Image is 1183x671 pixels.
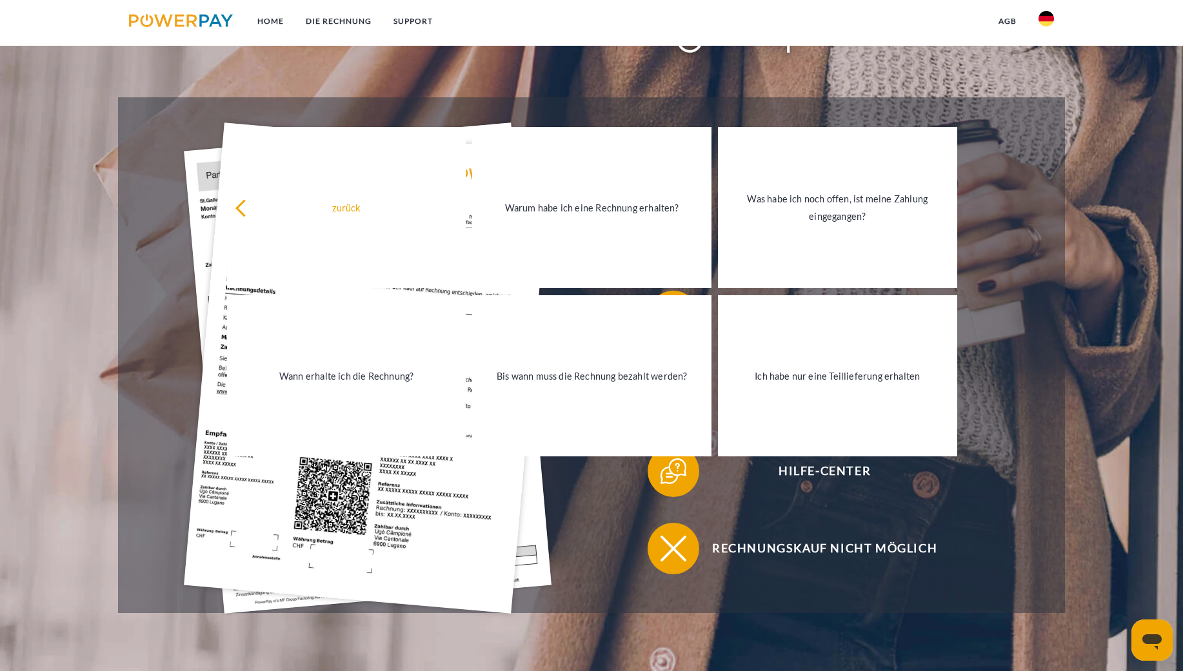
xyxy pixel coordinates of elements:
img: qb_help.svg [657,455,690,487]
div: Was habe ich noch offen, ist meine Zahlung eingegangen? [726,190,949,225]
a: DIE RECHNUNG [295,10,383,33]
div: zurück [235,199,459,216]
span: Hilfe-Center [666,445,982,497]
a: Home [246,10,295,33]
div: Bis wann muss die Rechnung bezahlt werden? [480,367,704,385]
button: Hilfe-Center [648,445,983,497]
div: Wann erhalte ich die Rechnung? [235,367,459,385]
img: de [1039,11,1054,26]
span: Rechnungskauf nicht möglich [666,523,982,574]
a: SUPPORT [383,10,444,33]
a: agb [988,10,1028,33]
iframe: Schaltfläche zum Öffnen des Messaging-Fensters [1131,619,1173,661]
img: logo-powerpay.svg [129,14,233,27]
div: Ich habe nur eine Teillieferung erhalten [726,367,949,385]
div: Warum habe ich eine Rechnung erhalten? [480,199,704,216]
button: Rechnungskauf nicht möglich [648,523,983,574]
img: qb_close.svg [657,532,690,565]
a: Was habe ich noch offen, ist meine Zahlung eingegangen? [718,127,957,288]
